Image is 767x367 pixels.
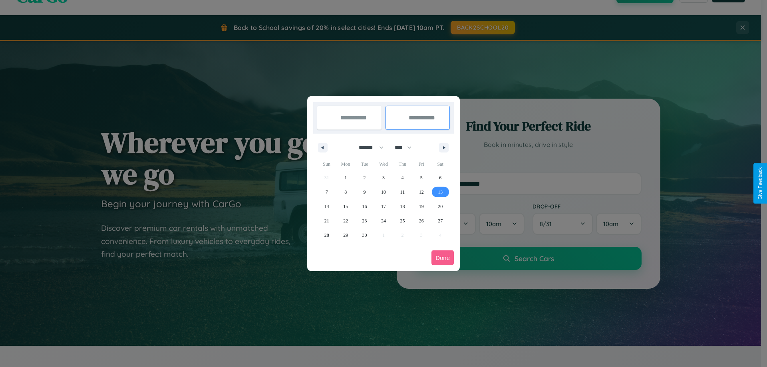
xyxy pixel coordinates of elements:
span: 7 [326,185,328,199]
button: 25 [393,214,412,228]
button: 16 [355,199,374,214]
span: 28 [324,228,329,242]
button: 14 [317,199,336,214]
button: 2 [355,171,374,185]
button: 8 [336,185,355,199]
button: 1 [336,171,355,185]
span: 24 [381,214,386,228]
span: Thu [393,158,412,171]
button: 6 [431,171,450,185]
span: 25 [400,214,405,228]
span: 15 [343,199,348,214]
span: 27 [438,214,443,228]
span: 19 [419,199,424,214]
span: 20 [438,199,443,214]
span: 22 [343,214,348,228]
button: 20 [431,199,450,214]
button: 22 [336,214,355,228]
span: 30 [362,228,367,242]
span: 21 [324,214,329,228]
button: 21 [317,214,336,228]
button: 17 [374,199,393,214]
button: 19 [412,199,431,214]
span: 23 [362,214,367,228]
button: 9 [355,185,374,199]
span: 12 [419,185,424,199]
span: 13 [438,185,443,199]
button: 29 [336,228,355,242]
button: 10 [374,185,393,199]
span: 5 [420,171,423,185]
span: 6 [439,171,441,185]
button: 11 [393,185,412,199]
button: 30 [355,228,374,242]
span: Mon [336,158,355,171]
div: Give Feedback [757,167,763,200]
button: 26 [412,214,431,228]
button: 7 [317,185,336,199]
button: 27 [431,214,450,228]
span: 14 [324,199,329,214]
span: 29 [343,228,348,242]
button: 24 [374,214,393,228]
span: 3 [382,171,385,185]
span: 10 [381,185,386,199]
span: 11 [400,185,405,199]
span: Wed [374,158,393,171]
button: 15 [336,199,355,214]
button: 13 [431,185,450,199]
span: 1 [344,171,347,185]
span: 17 [381,199,386,214]
span: Sun [317,158,336,171]
button: 4 [393,171,412,185]
button: 23 [355,214,374,228]
span: 4 [401,171,403,185]
span: 8 [344,185,347,199]
button: 3 [374,171,393,185]
span: 18 [400,199,405,214]
span: 16 [362,199,367,214]
span: 26 [419,214,424,228]
button: 12 [412,185,431,199]
button: 18 [393,199,412,214]
button: 5 [412,171,431,185]
span: 2 [364,171,366,185]
button: Done [431,250,454,265]
button: 28 [317,228,336,242]
span: Sat [431,158,450,171]
span: Fri [412,158,431,171]
span: 9 [364,185,366,199]
span: Tue [355,158,374,171]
